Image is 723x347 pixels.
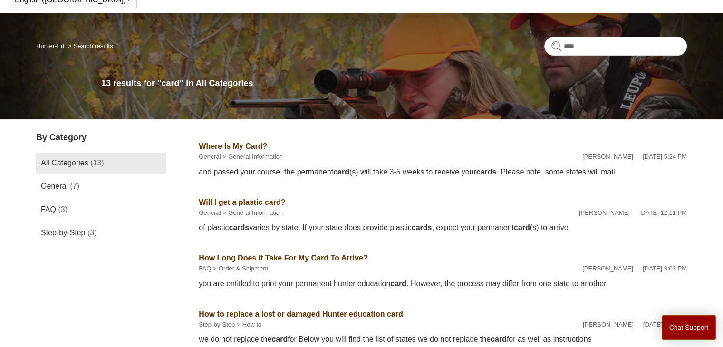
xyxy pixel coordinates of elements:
[221,152,283,162] li: General Information
[199,320,235,329] li: Step-by-Step
[199,254,367,262] a: How Long Does It Take For My Card To Arrive?
[36,42,66,49] li: Hunter-Ed
[199,152,221,162] li: General
[199,222,687,233] div: of plastic varies by state. If your state does provide plastic , expect your permanent (s) to arrive
[199,142,267,150] a: Where Is My Card?
[199,166,687,178] div: and passed your course, the permanent (s) will take 3-5 weeks to receive your . Please note, some...
[41,182,68,190] span: General
[199,153,221,160] a: General
[333,168,349,176] em: card
[90,159,104,167] span: (13)
[199,321,235,328] a: Step-by-Step
[235,320,261,329] li: How to
[242,321,261,328] a: How to
[643,321,687,328] time: 07/28/2022, 08:06
[199,264,211,273] li: FAQ
[583,320,634,329] li: [PERSON_NAME]
[66,42,113,49] li: Search results
[41,205,56,213] span: FAQ
[199,209,221,216] a: General
[643,265,687,272] time: 05/10/2024, 15:03
[36,199,166,220] a: FAQ (3)
[639,209,687,216] time: 04/08/2025, 12:11
[36,42,64,49] a: Hunter-Ed
[36,131,166,144] h3: By Category
[219,265,268,272] a: Order & Shipment
[491,335,507,343] em: card
[643,153,687,160] time: 02/12/2024, 17:24
[514,223,530,231] em: card
[41,159,88,167] span: All Categories
[36,176,166,197] a: General (7)
[199,278,687,289] div: you are entitled to print your permanent hunter education . However, the process may differ from ...
[199,265,211,272] a: FAQ
[199,208,221,218] li: General
[476,168,497,176] em: cards
[70,182,79,190] span: (7)
[228,209,283,216] a: General Information
[579,208,630,218] li: [PERSON_NAME]
[229,223,249,231] em: cards
[582,152,633,162] li: [PERSON_NAME]
[199,310,403,318] a: How to replace a lost or damaged Hunter education card
[544,37,687,56] input: Search
[87,229,97,237] span: (3)
[101,77,687,90] h1: 13 results for "card" in All Categories
[41,229,85,237] span: Step-by-Step
[211,264,268,273] li: Order & Shipment
[58,205,68,213] span: (3)
[36,153,166,173] a: All Categories (13)
[36,222,166,243] a: Step-by-Step (3)
[199,198,285,206] a: Will I get a plastic card?
[390,280,406,288] em: card
[412,223,432,231] em: cards
[271,335,288,343] em: card
[582,264,633,273] li: [PERSON_NAME]
[662,315,716,340] button: Chat Support
[199,334,687,345] div: we do not replace the for Below you will find the list of states we do not replace the for as wel...
[228,153,283,160] a: General Information
[221,208,283,218] li: General Information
